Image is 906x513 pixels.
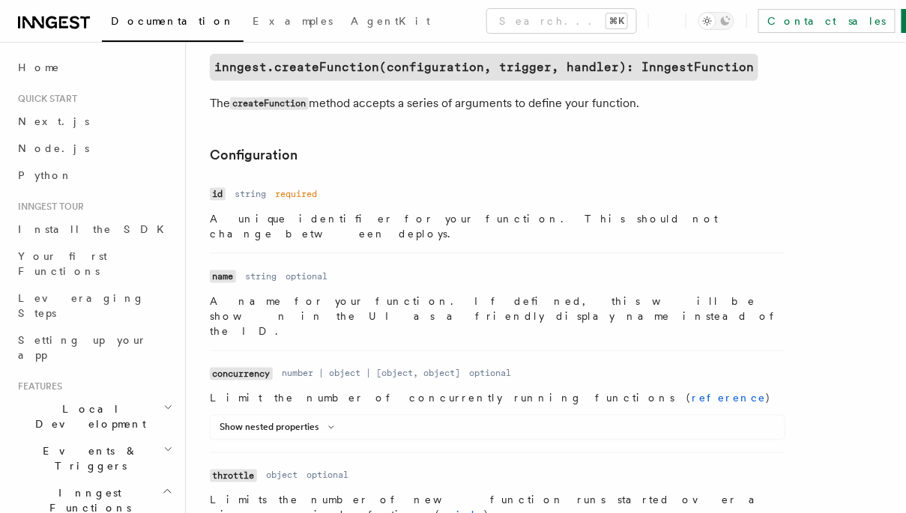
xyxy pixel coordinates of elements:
[12,108,176,135] a: Next.js
[606,13,627,28] kbd: ⌘K
[12,216,176,243] a: Install the SDK
[12,401,163,431] span: Local Development
[12,201,84,213] span: Inngest tour
[18,292,145,319] span: Leveraging Steps
[12,437,176,479] button: Events & Triggers
[469,368,511,380] dd: optional
[12,54,176,81] a: Home
[758,9,896,33] a: Contact sales
[18,142,89,154] span: Node.js
[18,60,60,75] span: Home
[102,4,244,42] a: Documentation
[12,327,176,368] a: Setting up your app
[12,243,176,285] a: Your first Functions
[210,145,298,166] a: Configuration
[18,223,173,235] span: Install the SDK
[18,115,89,127] span: Next.js
[342,4,439,40] a: AgentKit
[266,470,298,482] dd: object
[244,4,342,40] a: Examples
[210,391,785,406] p: Limit the number of concurrently running functions ( )
[487,9,636,33] button: Search...⌘K
[12,93,77,105] span: Quick start
[210,54,758,81] a: inngest.createFunction(configuration, trigger, handler): InngestFunction
[698,12,734,30] button: Toggle dark mode
[286,270,327,282] dd: optional
[210,270,236,283] code: name
[12,135,176,162] a: Node.js
[230,97,309,110] code: createFunction
[18,169,73,181] span: Python
[282,368,460,380] dd: number | object | [object, object]
[111,15,235,27] span: Documentation
[12,395,176,437] button: Local Development
[253,15,333,27] span: Examples
[210,93,809,115] p: The method accepts a series of arguments to define your function.
[210,368,273,380] code: concurrency
[275,188,317,200] dd: required
[12,443,163,473] span: Events & Triggers
[210,294,785,339] p: A name for your function. If defined, this will be shown in the UI as a friendly display name ins...
[306,470,348,482] dd: optional
[12,380,62,392] span: Features
[210,188,226,201] code: id
[351,15,430,27] span: AgentKit
[18,334,147,361] span: Setting up your app
[12,162,176,189] a: Python
[18,250,107,277] span: Your first Functions
[210,211,785,241] p: A unique identifier for your function. This should not change between deploys.
[692,392,767,404] a: reference
[245,270,277,282] dd: string
[12,285,176,327] a: Leveraging Steps
[210,470,257,482] code: throttle
[235,188,266,200] dd: string
[220,422,340,434] button: Show nested properties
